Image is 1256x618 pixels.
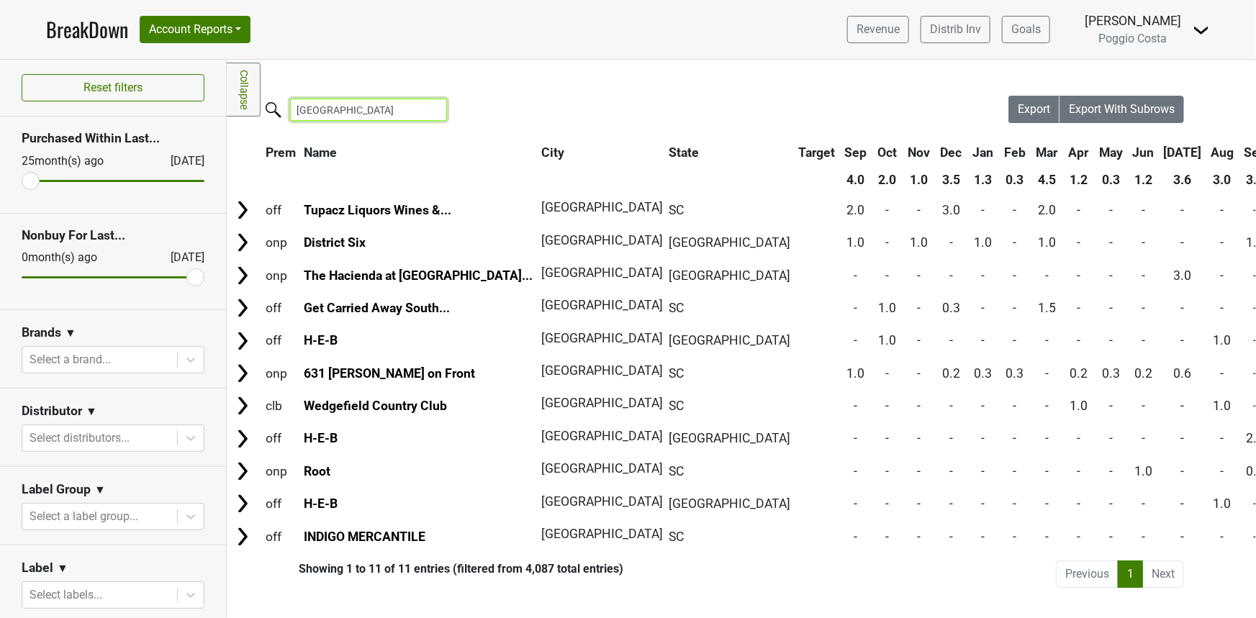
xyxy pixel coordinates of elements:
th: Jun: activate to sort column ascending [1128,140,1159,165]
span: 1.0 [846,366,864,381]
span: - [854,431,857,445]
span: - [1181,333,1185,347]
th: 3.6 [1160,167,1206,193]
a: District Six [304,235,366,250]
span: 0.2 [1134,366,1152,381]
span: - [917,333,921,347]
th: State: activate to sort column ascending [665,140,794,165]
span: - [1077,464,1080,478]
span: - [1221,530,1224,544]
span: SC [669,203,684,217]
span: - [981,301,985,315]
span: [GEOGRAPHIC_DATA] [541,527,663,541]
span: 3.0 [942,203,960,217]
span: - [917,366,921,381]
td: off [262,489,299,519]
th: 2.0 [872,167,902,193]
span: - [1077,301,1080,315]
img: Arrow right [232,330,253,352]
span: - [1013,333,1017,347]
span: - [1013,301,1017,315]
th: 4.0 [840,167,871,193]
span: - [981,431,985,445]
span: ▼ [86,403,97,420]
button: Reset filters [22,74,204,101]
span: - [917,203,921,217]
span: - [854,496,857,511]
th: 3.0 [1207,167,1239,193]
th: Aug: activate to sort column ascending [1207,140,1239,165]
span: - [1109,431,1113,445]
span: - [949,235,953,250]
span: - [1142,333,1145,347]
span: 0.6 [1174,366,1192,381]
span: - [885,496,889,511]
th: 1.2 [1064,167,1094,193]
span: - [854,530,857,544]
span: - [1013,431,1017,445]
span: - [1181,235,1185,250]
span: 1.0 [1214,333,1232,347]
span: - [1077,496,1080,511]
a: 631 [PERSON_NAME] on Front [304,366,475,381]
span: - [1181,203,1185,217]
img: Arrow right [232,232,253,253]
th: 0.3 [1095,167,1126,193]
div: [DATE] [158,153,204,170]
span: - [917,431,921,445]
td: off [262,521,299,552]
span: - [1013,464,1017,478]
span: - [1109,301,1113,315]
span: - [1221,268,1224,283]
span: - [1109,203,1113,217]
span: - [1109,235,1113,250]
span: - [981,496,985,511]
span: - [949,399,953,413]
span: 2.0 [1038,203,1056,217]
span: SC [669,399,684,413]
span: - [1077,203,1080,217]
span: - [1221,431,1224,445]
span: [GEOGRAPHIC_DATA] [541,461,663,476]
span: - [1181,301,1185,315]
span: - [949,268,953,283]
span: - [917,464,921,478]
span: [GEOGRAPHIC_DATA] [541,298,663,312]
span: 0.2 [942,366,960,381]
a: Tupacz Liquors Wines &... [304,203,451,217]
span: [GEOGRAPHIC_DATA] [541,265,663,280]
a: Wedgefield Country Club [304,399,447,413]
span: 1.0 [1038,235,1056,250]
a: H-E-B [304,333,338,347]
span: - [1013,203,1017,217]
img: Arrow right [232,395,253,417]
span: - [981,464,985,478]
td: onp [262,455,299,486]
span: - [1045,530,1049,544]
span: - [885,366,889,381]
span: 1.0 [1134,464,1152,478]
span: - [1109,530,1113,544]
span: [GEOGRAPHIC_DATA] [541,200,663,214]
span: - [1221,203,1224,217]
span: - [949,530,953,544]
button: Account Reports [140,16,250,43]
th: Name: activate to sort column ascending [301,140,537,165]
span: 1.0 [910,235,928,250]
span: - [917,301,921,315]
span: - [1181,530,1185,544]
span: - [885,203,889,217]
span: - [885,399,889,413]
span: - [1077,333,1080,347]
span: - [1013,496,1017,511]
span: [GEOGRAPHIC_DATA] [669,268,790,283]
a: Distrib Inv [921,16,990,43]
span: - [1013,268,1017,283]
th: 1.2 [1128,167,1159,193]
th: 0.3 [1000,167,1031,193]
span: 0.2 [1070,366,1088,381]
span: - [1221,464,1224,478]
th: Prem: activate to sort column ascending [262,140,299,165]
th: Apr: activate to sort column ascending [1064,140,1094,165]
span: - [1045,366,1049,381]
